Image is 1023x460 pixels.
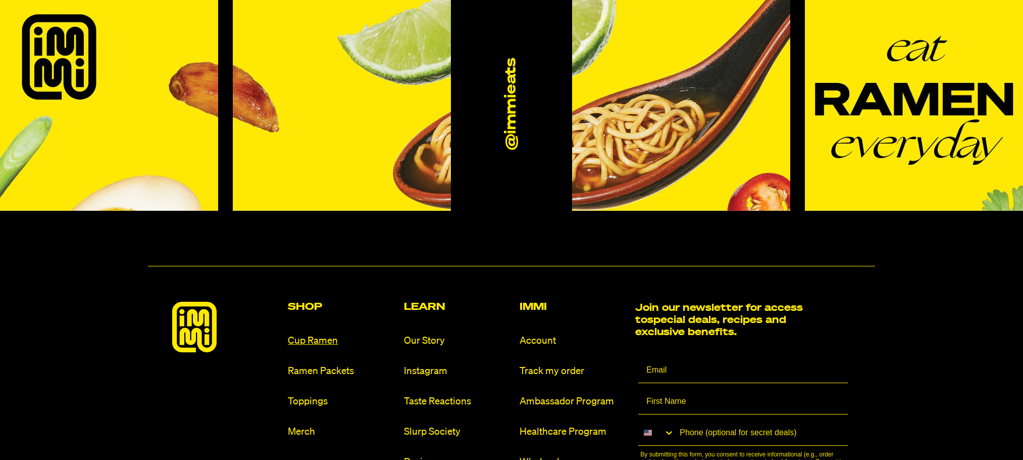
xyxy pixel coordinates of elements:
a: Cup Ramen [288,334,395,348]
a: Ramen Packets [288,364,395,378]
a: Healthcare Program [520,425,627,439]
button: Search Countries [638,421,675,445]
a: Account [520,334,627,348]
a: Instagram [404,364,511,378]
h2: Immi [520,302,627,312]
img: immieats [172,302,217,352]
input: First Name [638,389,848,415]
h2: Join our newsletter for access to special deals, recipes and exclusive benefits. [635,302,809,338]
a: Our Story [404,334,511,348]
h2: Learn [404,302,511,312]
a: Merch [288,425,395,439]
a: Slurp Society [404,425,511,439]
img: United States [644,429,652,437]
a: Toppings [288,395,395,408]
a: Ambassador Program [520,395,627,408]
iframe: Marketing Popup [5,413,107,455]
input: Phone (optional for secret deals) [675,421,848,445]
input: Email [638,358,848,383]
a: Track my order [520,364,627,378]
a: @immieats [503,58,521,150]
h2: Shop [288,302,395,312]
a: Taste Reactions [404,395,511,408]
